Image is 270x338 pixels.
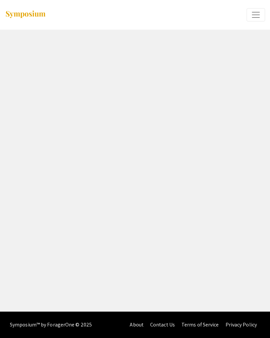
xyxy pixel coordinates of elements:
[181,321,219,328] a: Terms of Service
[226,321,257,328] a: Privacy Policy
[10,312,92,338] div: Symposium™ by ForagerOne © 2025
[5,10,46,19] img: Symposium by ForagerOne
[130,321,144,328] a: About
[247,8,265,21] button: Expand or Collapse Menu
[150,321,175,328] a: Contact Us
